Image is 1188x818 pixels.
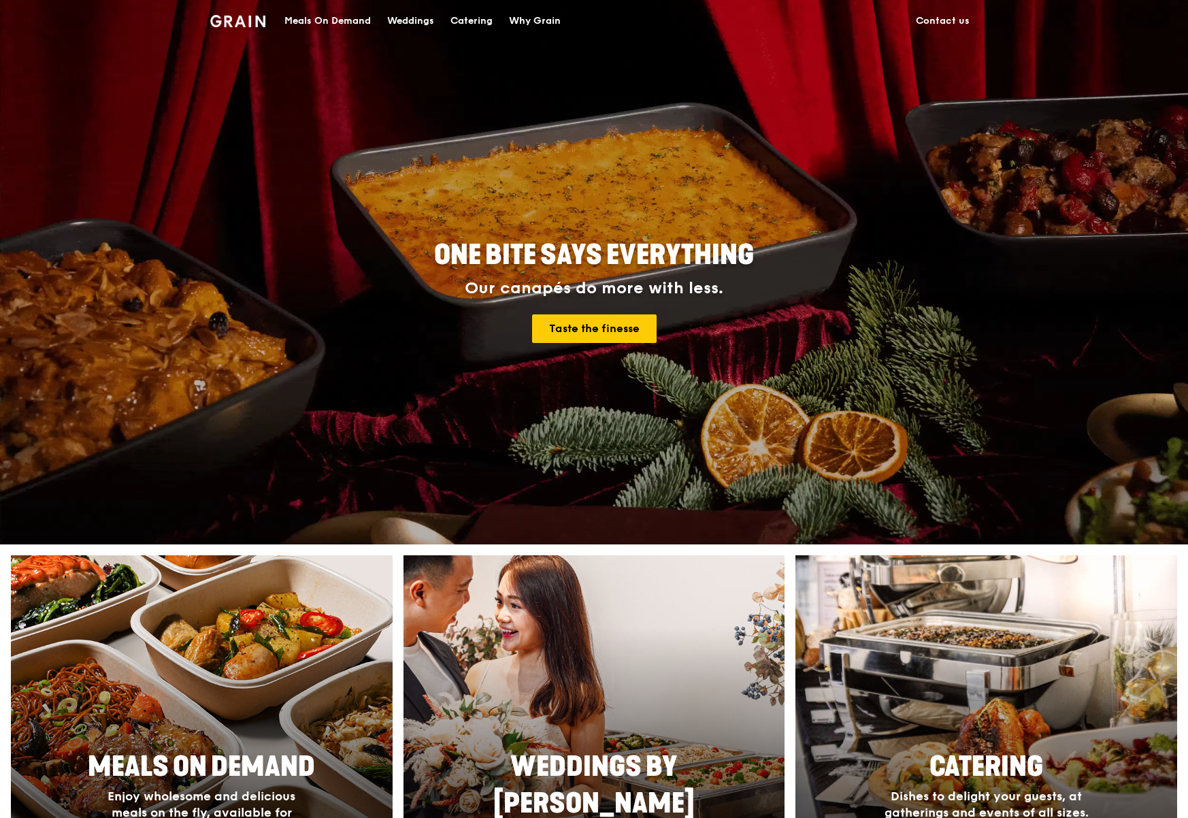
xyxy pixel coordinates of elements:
a: Weddings [379,1,442,42]
span: Meals On Demand [88,751,315,783]
a: Contact us [908,1,978,42]
span: Catering [929,751,1043,783]
a: Taste the finesse [532,314,657,343]
a: Catering [442,1,501,42]
div: Our canapés do more with less. [349,279,839,298]
div: Why Grain [509,1,561,42]
div: Meals On Demand [284,1,371,42]
span: ONE BITE SAYS EVERYTHING [434,239,754,272]
img: Grain [210,15,265,27]
a: Why Grain [501,1,569,42]
div: Catering [450,1,493,42]
div: Weddings [387,1,434,42]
